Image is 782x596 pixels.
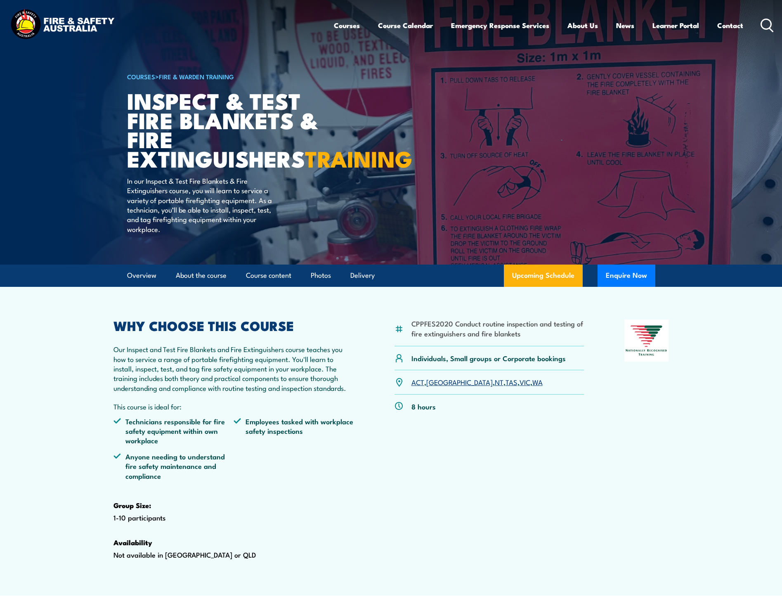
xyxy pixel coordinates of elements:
[234,416,354,445] li: Employees tasked with workplace safety inspections
[311,265,331,286] a: Photos
[334,14,360,36] a: Courses
[113,416,234,445] li: Technicians responsible for fire safety equipment within own workplace
[127,71,331,81] h6: >
[378,14,433,36] a: Course Calendar
[567,14,598,36] a: About Us
[113,319,354,586] div: 1-10 participants Not available in [GEOGRAPHIC_DATA] or QLD
[624,319,669,362] img: Nationally Recognised Training logo.
[305,141,412,175] strong: TRAINING
[176,265,227,286] a: About the course
[717,14,743,36] a: Contact
[113,500,151,511] strong: Group Size:
[411,319,584,338] li: CPPFES2020 Conduct routine inspection and testing of fire extinguishers and fire blankets
[504,265,583,287] a: Upcoming Schedule
[113,402,354,411] p: This course is ideal for:
[506,377,517,387] a: TAS
[616,14,634,36] a: News
[411,377,543,387] p: , , , , ,
[159,72,234,81] a: Fire & Warden Training
[451,14,549,36] a: Emergency Response Services
[350,265,375,286] a: Delivery
[127,91,331,168] h1: Inspect & Test Fire Blankets & Fire Extinguishers
[520,377,530,387] a: VIC
[652,14,699,36] a: Learner Portal
[127,72,155,81] a: COURSES
[598,265,655,287] button: Enquire Now
[495,377,503,387] a: NT
[411,402,436,411] p: 8 hours
[411,377,424,387] a: ACT
[113,319,354,331] h2: WHY CHOOSE THIS COURSE
[127,265,156,286] a: Overview
[426,377,493,387] a: [GEOGRAPHIC_DATA]
[411,353,566,363] p: Individuals, Small groups or Corporate bookings
[532,377,543,387] a: WA
[127,176,278,234] p: In our Inspect & Test Fire Blankets & Fire Extinguishers course, you will learn to service a vari...
[246,265,291,286] a: Course content
[113,452,234,480] li: Anyone needing to understand fire safety maintenance and compliance
[113,344,354,393] p: Our Inspect and Test Fire Blankets and Fire Extinguishers course teaches you how to service a ran...
[113,537,152,548] strong: Availability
